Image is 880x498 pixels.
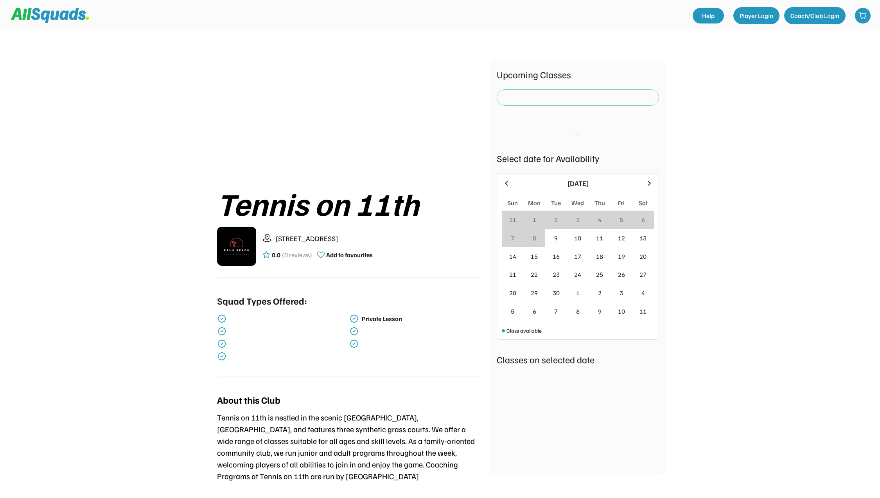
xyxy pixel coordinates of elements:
a: Help [693,8,724,23]
div: Thu [594,198,605,207]
div: Select date for Availability [497,151,659,165]
div: About this Club [217,393,280,407]
div: 9 [554,233,558,243]
div: 1 [533,215,536,224]
img: yH5BAEAAAAALAAAAAABAAEAAAIBRAA7 [242,60,457,177]
img: check-verified-01.svg [217,327,226,336]
div: 6 [533,307,536,316]
div: 10 [618,307,625,316]
div: 30 [553,288,560,298]
div: Sat [639,198,648,207]
div: 20 [639,252,647,261]
div: Wed [571,198,584,207]
div: [DATE] [515,178,641,189]
div: 13 [639,233,647,243]
div: 11 [596,233,603,243]
div: 5 [511,307,514,316]
div: 10 [574,233,581,243]
button: Coach/Club Login [784,7,846,24]
div: 0.0 [272,250,280,260]
div: Sun [507,198,518,207]
div: Tennis on 11th is nestled in the scenic [GEOGRAPHIC_DATA], [GEOGRAPHIC_DATA], and features three ... [217,411,481,482]
div: 8 [533,233,536,243]
div: Mon [528,198,541,207]
img: Squad%20Logo.svg [11,8,89,23]
div: 25 [596,270,603,279]
img: check-verified-01.svg [217,352,226,361]
div: 8 [576,307,580,316]
div: 2 [554,215,558,224]
div: 23 [553,270,560,279]
div: 18 [596,252,603,261]
div: 17 [574,252,581,261]
div: 1 [576,288,580,298]
div: 24 [574,270,581,279]
div: 21 [509,270,516,279]
div: Private Lesson [362,315,480,323]
div: 3 [576,215,580,224]
div: 5 [620,215,623,224]
div: 9 [598,307,602,316]
div: Tue [551,198,561,207]
div: 26 [618,270,625,279]
div: Fri [618,198,625,207]
div: 22 [531,270,538,279]
div: [STREET_ADDRESS] [276,233,481,244]
div: Tennis on 11th [217,186,481,220]
div: 2 [598,288,602,298]
img: check-verified-01.svg [217,314,226,323]
div: Add to favourites [326,250,373,260]
div: 7 [554,307,558,316]
div: Class available [506,327,542,335]
div: 4 [598,215,602,224]
div: 27 [639,270,647,279]
div: Classes on selected date [497,352,659,366]
img: check-verified-01.svg [349,314,359,323]
img: shopping-cart-01%20%281%29.svg [859,12,867,20]
div: (0 reviews) [282,250,312,260]
div: 12 [618,233,625,243]
img: check-verified-01.svg [349,327,359,336]
div: Squad Types Offered: [217,294,307,308]
div: 3 [620,288,623,298]
div: 6 [641,215,645,224]
div: 14 [509,252,516,261]
div: 28 [509,288,516,298]
div: 31 [509,215,516,224]
div: Upcoming Classes [497,67,659,81]
img: IMG_2979.png [217,227,256,266]
button: Player Login [733,7,779,24]
div: 7 [511,233,514,243]
img: check-verified-01.svg [217,339,226,348]
div: 19 [618,252,625,261]
div: 4 [641,288,645,298]
div: 29 [531,288,538,298]
div: 16 [553,252,560,261]
img: check-verified-01.svg [349,339,359,348]
div: 11 [639,307,647,316]
div: 15 [531,252,538,261]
